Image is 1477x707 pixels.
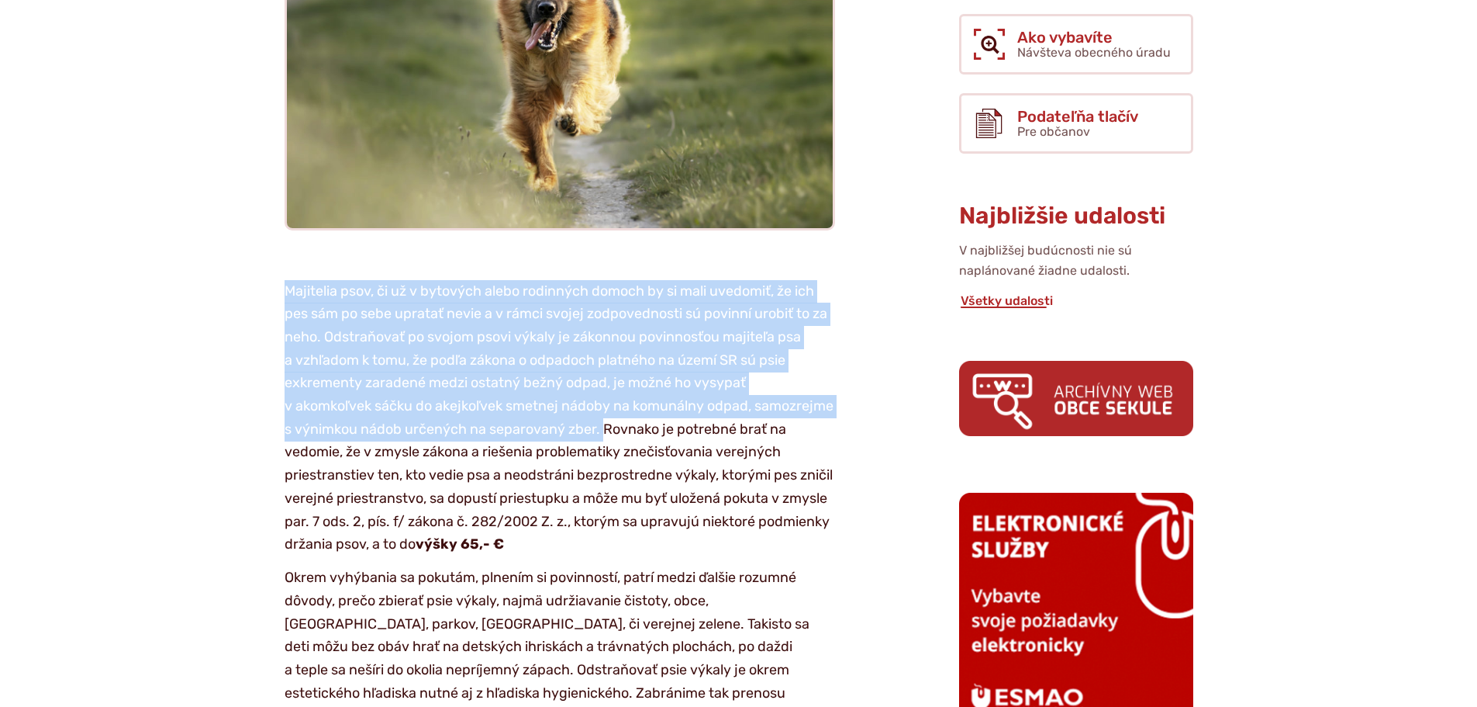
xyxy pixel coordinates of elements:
[416,535,504,553] strong: výšky 65,- €
[959,241,1193,282] p: V najbližšej budúcnosti nie sú naplánované žiadne udalosti.
[959,93,1193,154] a: Podateľňa tlačív Pre občanov
[1017,124,1090,139] span: Pre občanov
[959,293,1054,308] a: Všetky udalosti
[959,14,1193,75] a: Ako vybavíte Návšteva obecného úradu
[959,203,1193,229] h3: Najbližšie udalosti
[285,280,835,556] p: Majitelia psov, či už v bytových alebo rodinných domoch by si mali uvedomiť, že ich pes sám po se...
[959,361,1193,436] img: archiv.png
[1017,45,1171,60] span: Návšteva obecného úradu
[1017,108,1138,125] span: Podateľňa tlačív
[1017,29,1171,46] span: Ako vybavíte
